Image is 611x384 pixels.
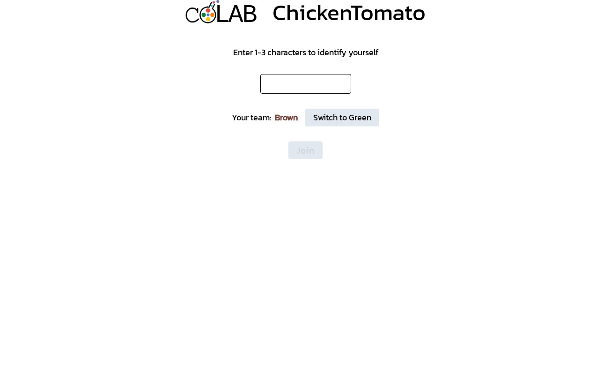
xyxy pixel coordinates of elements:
[233,46,378,59] div: Enter 1-3 characters to identify yourself
[214,0,229,31] div: L
[288,141,323,159] button: Join
[228,0,243,31] div: A
[272,1,426,23] div: ChickenTomato
[305,109,379,126] button: Switch to Green
[232,111,271,124] div: Your team:
[242,0,257,31] div: B
[275,111,298,124] div: Brown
